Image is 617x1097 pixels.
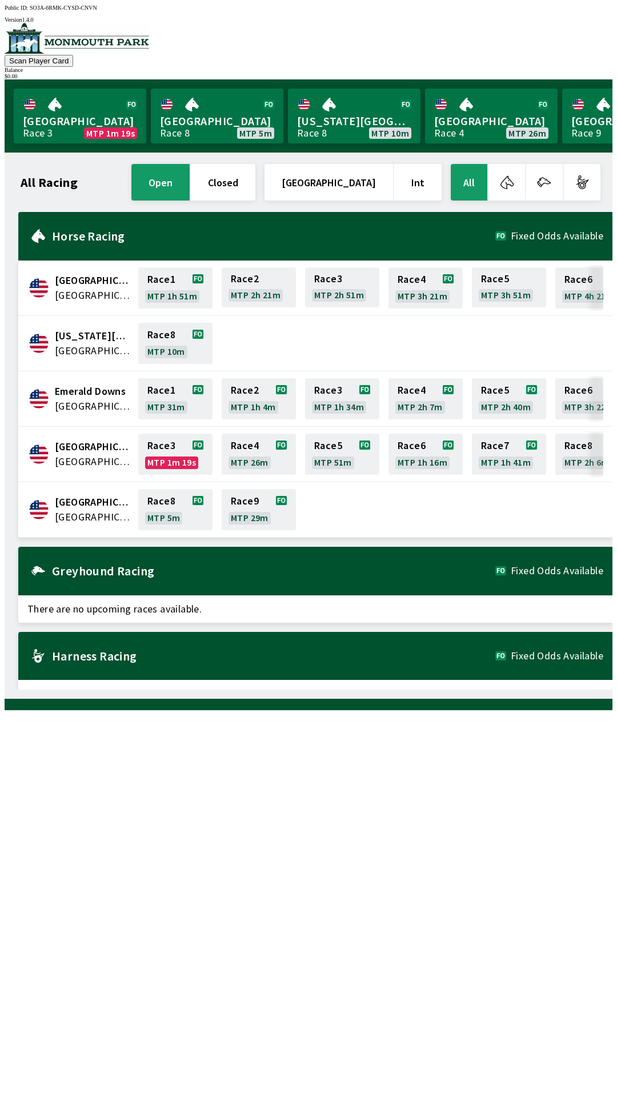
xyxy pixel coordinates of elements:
[305,434,379,475] a: Race5MTP 51m
[222,378,296,419] a: Race2MTP 1h 4m
[481,458,531,467] span: MTP 1h 41m
[5,73,612,79] div: $ 0.00
[131,164,190,201] button: open
[571,129,601,138] div: Race 9
[481,290,531,299] span: MTP 3h 51m
[481,402,531,411] span: MTP 2h 40m
[147,347,185,356] span: MTP 10m
[14,89,146,143] a: [GEOGRAPHIC_DATA]Race 3MTP 1m 19s
[138,323,213,364] a: Race8MTP 10m
[55,454,131,469] span: United States
[481,441,509,450] span: Race 7
[434,129,464,138] div: Race 4
[398,458,447,467] span: MTP 1h 16m
[398,402,443,411] span: MTP 2h 7m
[147,386,175,395] span: Race 1
[160,114,274,129] span: [GEOGRAPHIC_DATA]
[222,489,296,530] a: Race9MTP 29m
[55,288,131,303] span: United States
[147,513,180,522] span: MTP 5m
[472,378,546,419] a: Race5MTP 2h 40m
[18,595,612,623] span: There are no upcoming races available.
[5,5,612,11] div: Public ID:
[398,291,447,301] span: MTP 3h 21m
[481,386,509,395] span: Race 5
[55,384,131,399] span: Emerald Downs
[147,497,175,506] span: Race 8
[398,441,426,450] span: Race 6
[52,651,495,660] h2: Harness Racing
[231,402,276,411] span: MTP 1h 4m
[138,378,213,419] a: Race1MTP 31m
[55,273,131,288] span: Canterbury Park
[314,441,342,450] span: Race 5
[5,55,73,67] button: Scan Player Card
[265,164,393,201] button: [GEOGRAPHIC_DATA]
[147,458,196,467] span: MTP 1m 19s
[564,291,614,301] span: MTP 4h 21m
[231,513,269,522] span: MTP 29m
[52,231,495,241] h2: Horse Racing
[481,274,509,283] span: Race 5
[138,489,213,530] a: Race8MTP 5m
[138,434,213,475] a: Race3MTP 1m 19s
[55,399,131,414] span: United States
[239,129,272,138] span: MTP 5m
[55,329,131,343] span: Delaware Park
[147,291,197,301] span: MTP 1h 51m
[314,386,342,395] span: Race 3
[231,497,259,506] span: Race 9
[147,441,175,450] span: Race 3
[305,378,379,419] a: Race3MTP 1h 34m
[55,495,131,510] span: Monmouth Park
[511,231,603,241] span: Fixed Odds Available
[314,458,352,467] span: MTP 51m
[314,274,342,283] span: Race 3
[511,566,603,575] span: Fixed Odds Available
[314,290,364,299] span: MTP 2h 51m
[564,441,592,450] span: Race 8
[434,114,548,129] span: [GEOGRAPHIC_DATA]
[451,164,487,201] button: All
[30,5,97,11] span: SO3A-6RMK-CYSD-CNVN
[511,651,603,660] span: Fixed Odds Available
[564,402,614,411] span: MTP 3h 22m
[231,274,259,283] span: Race 2
[191,164,255,201] button: closed
[55,343,131,358] span: United States
[151,89,283,143] a: [GEOGRAPHIC_DATA]Race 8MTP 5m
[23,129,53,138] div: Race 3
[23,114,137,129] span: [GEOGRAPHIC_DATA]
[297,129,327,138] div: Race 8
[147,275,175,284] span: Race 1
[371,129,409,138] span: MTP 10m
[231,441,259,450] span: Race 4
[18,680,612,707] span: There are no upcoming races available.
[297,114,411,129] span: [US_STATE][GEOGRAPHIC_DATA]
[472,434,546,475] a: Race7MTP 1h 41m
[21,178,78,187] h1: All Racing
[222,434,296,475] a: Race4MTP 26m
[398,275,426,284] span: Race 4
[564,458,610,467] span: MTP 2h 6m
[231,458,269,467] span: MTP 26m
[86,129,135,138] span: MTP 1m 19s
[222,267,296,309] a: Race2MTP 2h 21m
[388,434,463,475] a: Race6MTP 1h 16m
[398,386,426,395] span: Race 4
[314,402,364,411] span: MTP 1h 34m
[5,67,612,73] div: Balance
[394,164,442,201] button: Int
[388,267,463,309] a: Race4MTP 3h 21m
[425,89,558,143] a: [GEOGRAPHIC_DATA]Race 4MTP 26m
[147,402,185,411] span: MTP 31m
[231,290,281,299] span: MTP 2h 21m
[564,275,592,284] span: Race 6
[138,267,213,309] a: Race1MTP 1h 51m
[52,566,495,575] h2: Greyhound Racing
[508,129,546,138] span: MTP 26m
[305,267,379,309] a: Race3MTP 2h 51m
[55,439,131,454] span: Fairmount Park
[288,89,420,143] a: [US_STATE][GEOGRAPHIC_DATA]Race 8MTP 10m
[564,386,592,395] span: Race 6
